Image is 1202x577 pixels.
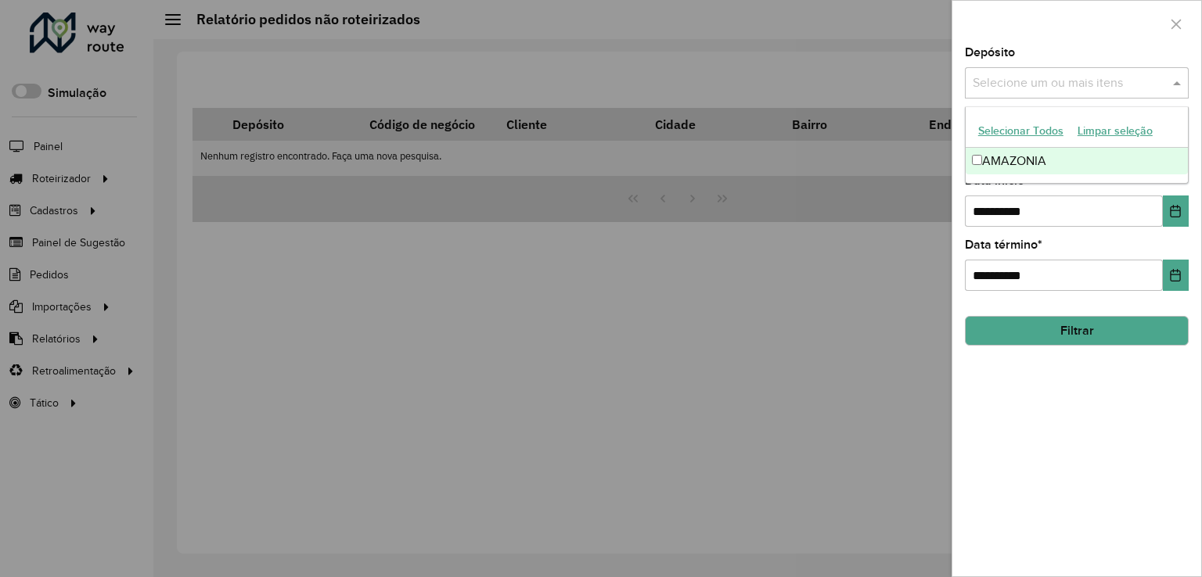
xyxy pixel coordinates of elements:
[965,106,1189,184] ng-dropdown-panel: Options list
[971,119,1071,143] button: Selecionar Todos
[1163,260,1189,291] button: Choose Date
[1163,195,1189,227] button: Choose Date
[966,148,1188,174] div: AMAZONIA
[1071,119,1160,143] button: Limpar seleção
[965,235,1042,254] label: Data término
[965,316,1189,346] button: Filtrar
[965,43,1015,62] label: Depósito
